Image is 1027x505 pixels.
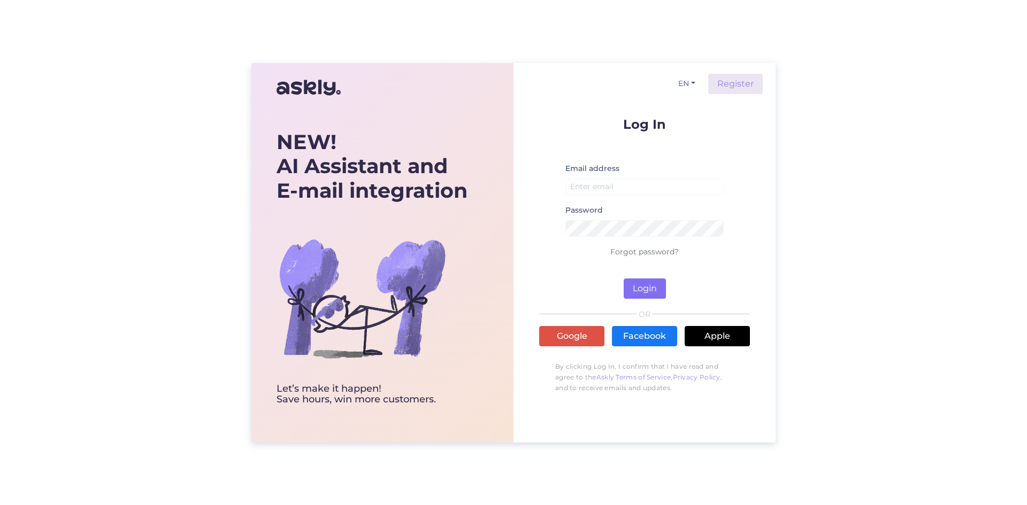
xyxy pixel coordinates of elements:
[277,213,448,384] img: bg-askly
[539,118,750,131] p: Log In
[674,76,700,91] button: EN
[610,247,679,257] a: Forgot password?
[565,205,603,216] label: Password
[612,326,677,346] a: Facebook
[565,163,619,174] label: Email address
[565,178,724,195] input: Enter email
[539,356,750,399] p: By clicking Log In, I confirm that I have read and agree to the , , and to receive emails and upd...
[277,75,341,100] img: Askly
[596,373,671,381] a: Askly Terms of Service
[277,384,467,405] div: Let’s make it happen! Save hours, win more customers.
[539,326,604,346] a: Google
[685,326,750,346] a: Apple
[277,129,336,154] b: NEW!
[673,373,721,381] a: Privacy Policy
[277,130,467,203] div: AI Assistant and E-mail integration
[624,278,666,299] button: Login
[708,74,763,94] a: Register
[637,310,653,318] span: OR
